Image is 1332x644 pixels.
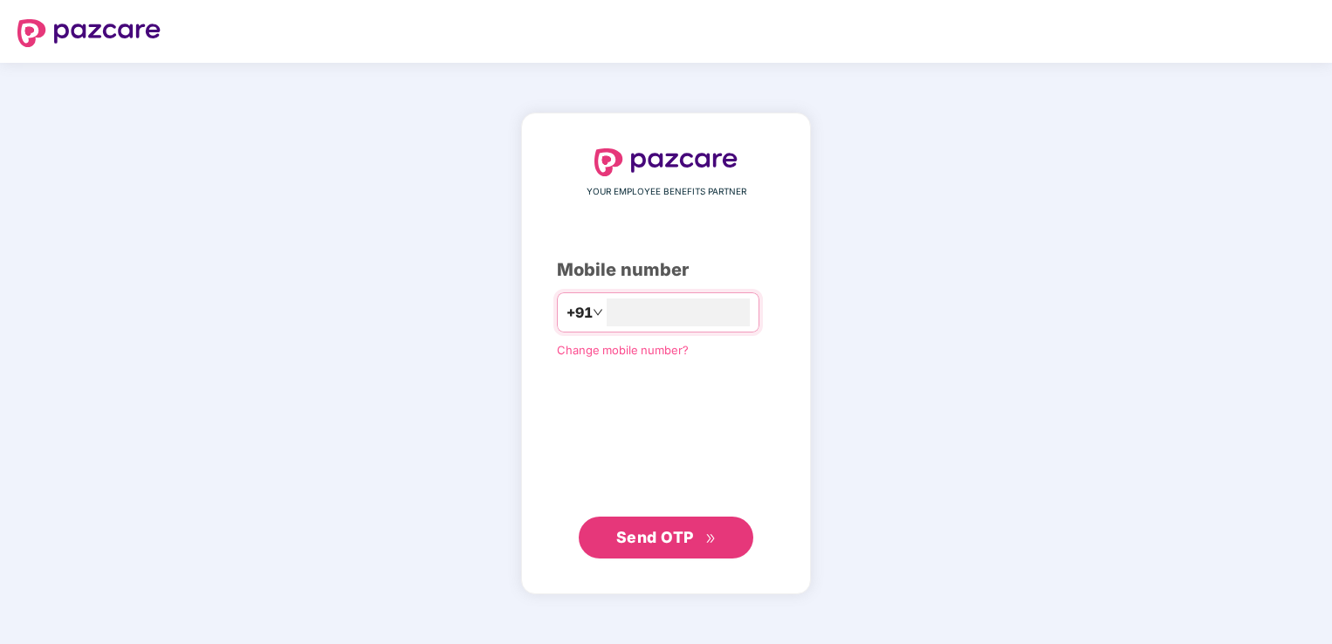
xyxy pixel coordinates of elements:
[593,307,603,318] span: down
[616,528,694,546] span: Send OTP
[557,343,689,357] a: Change mobile number?
[705,533,717,545] span: double-right
[566,302,593,324] span: +91
[17,19,161,47] img: logo
[579,517,753,558] button: Send OTPdouble-right
[587,185,746,199] span: YOUR EMPLOYEE BENEFITS PARTNER
[594,148,738,176] img: logo
[557,257,775,284] div: Mobile number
